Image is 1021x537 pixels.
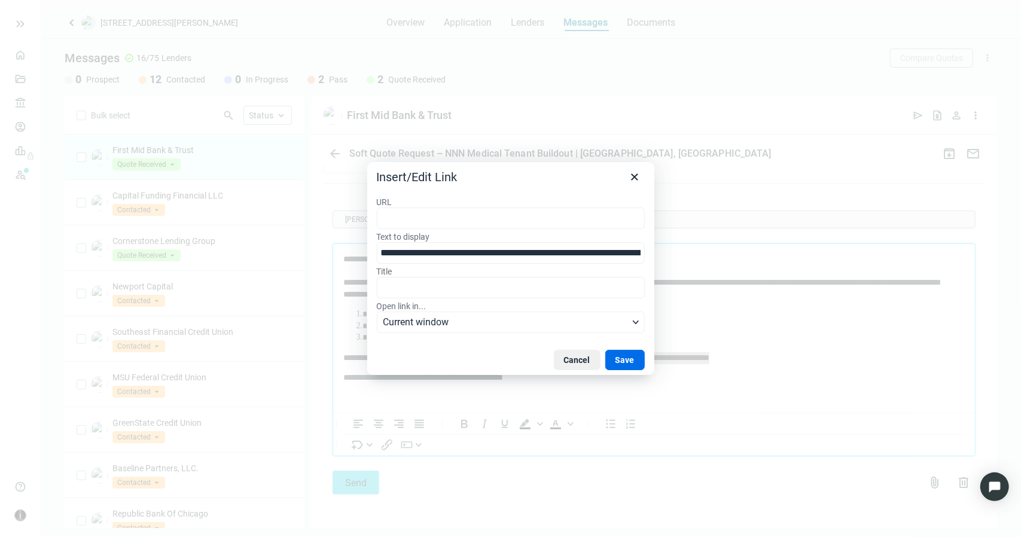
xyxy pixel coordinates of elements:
[377,301,645,312] label: Open link in...
[624,167,645,187] button: Close
[377,312,645,333] button: Open link in...
[10,10,632,203] body: Rich Text Area. Press ALT-0 for help.
[605,350,645,370] button: Save
[377,266,645,277] label: Title
[377,231,645,242] label: Text to display
[383,315,629,329] span: Current window
[554,350,601,370] button: Cancel
[980,472,1009,501] div: Open Intercom Messenger
[377,169,458,185] div: Insert/Edit Link
[377,197,645,208] label: URL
